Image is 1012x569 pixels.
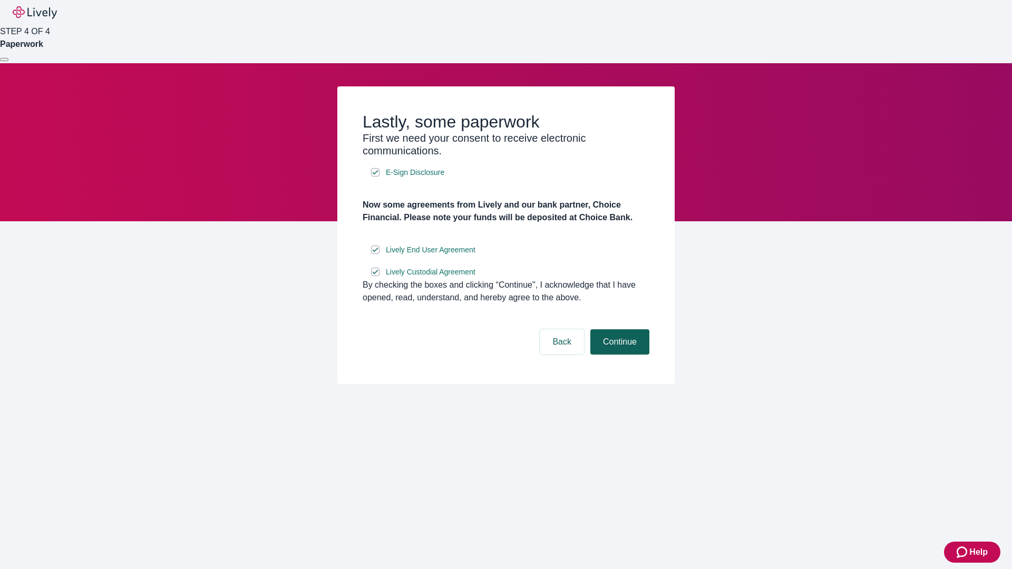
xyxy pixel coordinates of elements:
button: Back [540,329,584,355]
div: By checking the boxes and clicking “Continue", I acknowledge that I have opened, read, understand... [363,279,649,304]
img: Lively [13,6,57,19]
a: e-sign disclosure document [384,243,478,257]
a: e-sign disclosure document [384,166,446,179]
button: Zendesk support iconHelp [944,542,1000,563]
h3: First we need your consent to receive electronic communications. [363,132,649,157]
span: Help [969,546,988,558]
h4: Now some agreements from Lively and our bank partner, Choice Financial. Please note your funds wi... [363,199,649,224]
span: Lively End User Agreement [386,244,475,256]
svg: Zendesk support icon [957,546,969,558]
a: e-sign disclosure document [384,266,478,279]
span: Lively Custodial Agreement [386,267,475,278]
span: E-Sign Disclosure [386,167,444,178]
h2: Lastly, some paperwork [363,112,649,132]
button: Continue [590,329,649,355]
